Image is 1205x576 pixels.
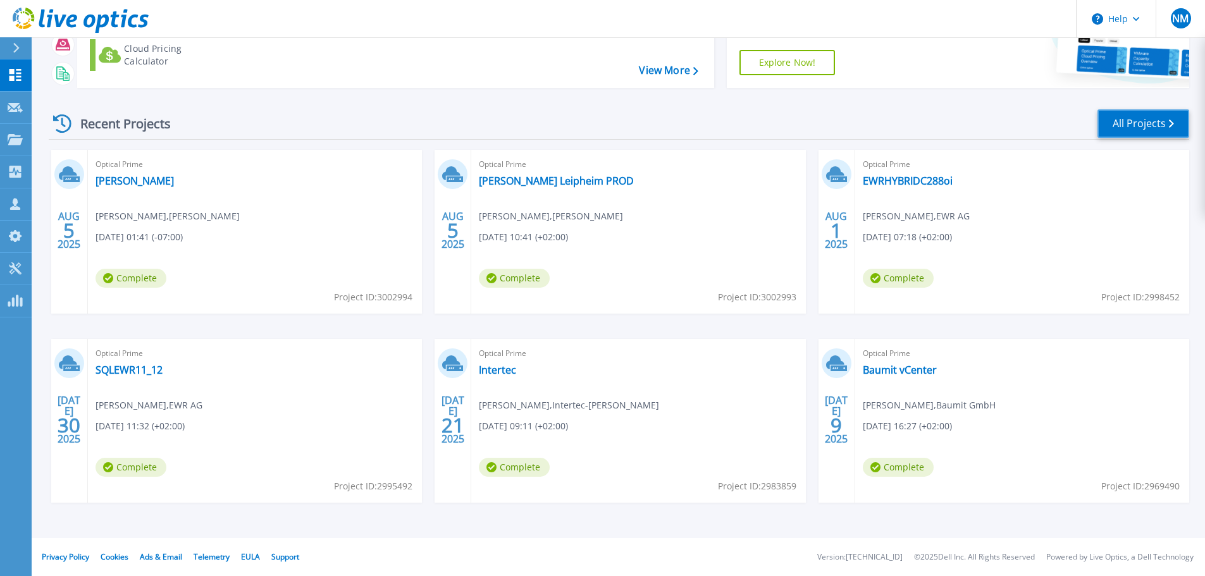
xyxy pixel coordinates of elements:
[479,398,659,412] span: [PERSON_NAME] , Intertec-[PERSON_NAME]
[479,419,568,433] span: [DATE] 09:11 (+02:00)
[63,225,75,236] span: 5
[334,290,412,304] span: Project ID: 3002994
[863,175,953,187] a: EWRHYBRIDC288oi
[1172,13,1189,23] span: NM
[441,207,465,254] div: AUG 2025
[58,420,80,431] span: 30
[96,209,240,223] span: [PERSON_NAME] , [PERSON_NAME]
[817,553,903,561] li: Version: [TECHNICAL_ID]
[96,269,166,288] span: Complete
[96,364,163,376] a: SQLEWR11_12
[96,175,174,187] a: [PERSON_NAME]
[739,50,836,75] a: Explore Now!
[479,364,516,376] a: Intertec
[447,225,459,236] span: 5
[140,551,182,562] a: Ads & Email
[831,420,842,431] span: 9
[479,269,550,288] span: Complete
[101,551,128,562] a: Cookies
[479,458,550,477] span: Complete
[639,64,698,77] a: View More
[479,175,634,187] a: [PERSON_NAME] Leipheim PROD
[96,419,185,433] span: [DATE] 11:32 (+02:00)
[863,398,996,412] span: [PERSON_NAME] , Baumit GmbH
[824,207,848,254] div: AUG 2025
[863,269,934,288] span: Complete
[442,420,464,431] span: 21
[441,396,465,443] div: [DATE] 2025
[718,479,796,493] span: Project ID: 2983859
[914,553,1035,561] li: © 2025 Dell Inc. All Rights Reserved
[271,551,299,562] a: Support
[334,479,412,493] span: Project ID: 2995492
[479,346,798,360] span: Optical Prime
[824,396,848,443] div: [DATE] 2025
[831,225,842,236] span: 1
[863,157,1182,171] span: Optical Prime
[479,230,568,244] span: [DATE] 10:41 (+02:00)
[96,346,414,360] span: Optical Prime
[42,551,89,562] a: Privacy Policy
[863,346,1182,360] span: Optical Prime
[96,157,414,171] span: Optical Prime
[479,157,798,171] span: Optical Prime
[863,209,970,223] span: [PERSON_NAME] , EWR AG
[96,458,166,477] span: Complete
[479,209,623,223] span: [PERSON_NAME] , [PERSON_NAME]
[96,230,183,244] span: [DATE] 01:41 (-07:00)
[241,551,260,562] a: EULA
[1097,109,1189,138] a: All Projects
[1046,553,1194,561] li: Powered by Live Optics, a Dell Technology
[863,419,952,433] span: [DATE] 16:27 (+02:00)
[863,458,934,477] span: Complete
[57,396,81,443] div: [DATE] 2025
[90,39,231,71] a: Cloud Pricing Calculator
[194,551,230,562] a: Telemetry
[863,364,937,376] a: Baumit vCenter
[124,42,225,68] div: Cloud Pricing Calculator
[1101,479,1180,493] span: Project ID: 2969490
[1101,290,1180,304] span: Project ID: 2998452
[49,108,188,139] div: Recent Projects
[96,398,202,412] span: [PERSON_NAME] , EWR AG
[718,290,796,304] span: Project ID: 3002993
[863,230,952,244] span: [DATE] 07:18 (+02:00)
[57,207,81,254] div: AUG 2025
